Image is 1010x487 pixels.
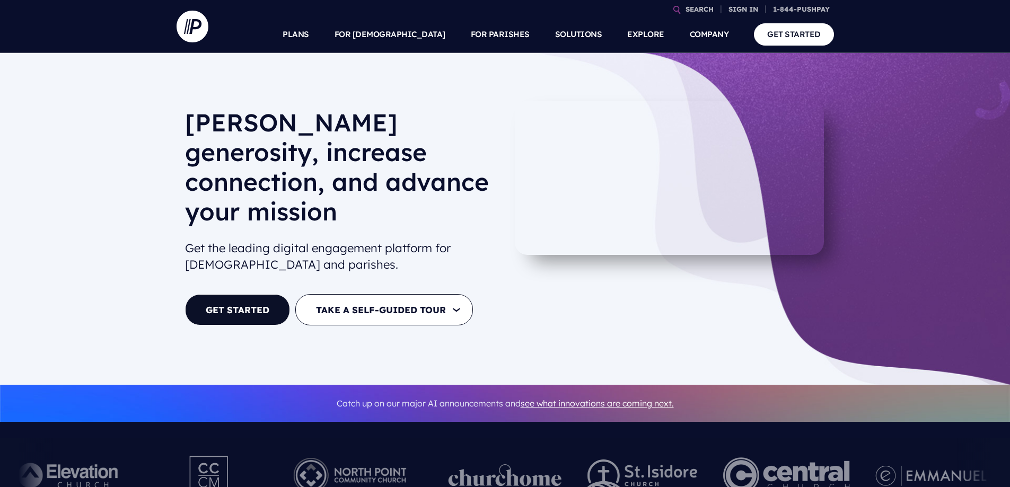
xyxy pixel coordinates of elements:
[295,294,473,325] button: TAKE A SELF-GUIDED TOUR
[185,108,497,235] h1: [PERSON_NAME] generosity, increase connection, and advance your mission
[335,16,445,53] a: FOR [DEMOGRAPHIC_DATA]
[185,236,497,277] h2: Get the leading digital engagement platform for [DEMOGRAPHIC_DATA] and parishes.
[471,16,530,53] a: FOR PARISHES
[690,16,729,53] a: COMPANY
[185,294,290,325] a: GET STARTED
[627,16,664,53] a: EXPLORE
[449,464,562,486] img: pp_logos_1
[185,392,825,415] p: Catch up on our major AI announcements and
[555,16,602,53] a: SOLUTIONS
[283,16,309,53] a: PLANS
[754,23,834,45] a: GET STARTED
[521,398,674,409] a: see what innovations are coming next.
